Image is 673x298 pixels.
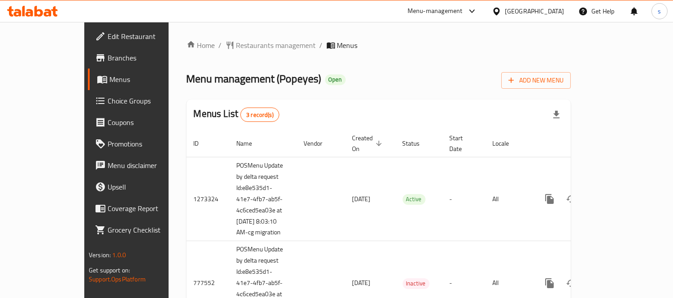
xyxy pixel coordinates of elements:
span: Edit Restaurant [108,31,190,42]
div: Total records count [240,108,279,122]
span: Menu management ( Popeyes ) [187,69,321,89]
div: Export file [546,104,567,125]
span: Version: [89,249,111,261]
td: - [443,157,486,241]
span: Locale [493,138,521,149]
a: Upsell [88,176,197,198]
span: Get support on: [89,264,130,276]
span: Inactive [403,278,430,289]
span: Grocery Checklist [108,225,190,235]
span: Menus [109,74,190,85]
a: Home [187,40,215,51]
span: Start Date [450,133,475,154]
span: Promotions [108,138,190,149]
h2: Menus List [194,107,279,122]
span: Name [237,138,264,149]
span: [DATE] [352,193,371,205]
div: [GEOGRAPHIC_DATA] [505,6,564,16]
a: Branches [88,47,197,69]
span: Active [403,194,426,204]
span: ID [194,138,211,149]
a: Edit Restaurant [88,26,197,47]
span: Created On [352,133,385,154]
span: Open [325,76,346,83]
a: Promotions [88,133,197,155]
a: Menus [88,69,197,90]
th: Actions [532,130,632,157]
span: Status [403,138,432,149]
a: Support.OpsPlatform [89,273,146,285]
button: Change Status [560,272,582,294]
span: s [658,6,661,16]
a: Coupons [88,112,197,133]
span: Coupons [108,117,190,128]
span: Restaurants management [236,40,316,51]
div: Active [403,194,426,205]
button: Change Status [560,188,582,210]
span: Branches [108,52,190,63]
div: Menu-management [408,6,463,17]
a: Coverage Report [88,198,197,219]
span: Upsell [108,181,190,192]
td: POSMenu Update by delta request Id:e8e535d1-41e7-4fb7-ab5f-4c6ced5ea03e at [DATE] 8:03:10 AM-cg m... [230,157,297,241]
a: Restaurants management [226,40,316,51]
a: Grocery Checklist [88,219,197,241]
span: Menu disclaimer [108,160,190,171]
li: / [219,40,222,51]
span: 3 record(s) [241,111,279,119]
a: Menu disclaimer [88,155,197,176]
li: / [320,40,323,51]
a: Choice Groups [88,90,197,112]
button: more [539,272,560,294]
button: more [539,188,560,210]
td: 1273324 [187,157,230,241]
span: [DATE] [352,277,371,289]
span: Vendor [304,138,334,149]
span: Add New Menu [508,75,564,86]
span: Choice Groups [108,95,190,106]
span: 1.0.0 [112,249,126,261]
span: Menus [337,40,358,51]
td: All [486,157,532,241]
button: Add New Menu [501,72,571,89]
span: Coverage Report [108,203,190,214]
nav: breadcrumb [187,40,571,51]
